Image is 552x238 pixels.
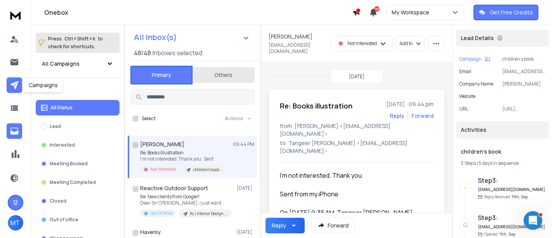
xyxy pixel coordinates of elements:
[490,9,533,16] p: Get Free Credits
[512,194,528,199] span: 11th, Sep
[502,81,546,87] p: [PERSON_NAME]
[386,100,434,108] p: [DATE] : 09:44 pm
[63,34,96,43] span: Ctrl + Shift + k
[461,34,494,42] p: Lead Details
[50,142,75,148] p: Interested
[36,119,120,134] button: Lead
[459,56,482,62] p: Campaign
[150,210,173,216] p: Out Of Office
[456,121,549,138] div: Activities
[237,229,254,235] p: [DATE]
[411,112,434,120] div: Forward
[484,194,528,200] p: Reply Received
[8,215,23,231] button: MT
[390,112,404,120] button: Reply
[347,40,377,47] p: Not Interested
[134,48,151,58] span: 48 / 48
[140,194,232,200] p: Re: New clients from Google?
[140,156,224,162] p: I’m not interested. Thank you. Sent
[502,56,546,62] p: children's book
[140,228,161,236] h1: Havenly
[280,189,427,199] div: Sent from my iPhone
[36,156,120,171] button: Meeting Booked
[502,106,546,112] p: [URL][DOMAIN_NAME]
[269,33,312,40] h1: [PERSON_NAME]
[50,123,61,129] p: Lead
[190,211,227,217] p: AL | Interior Design | gAds Offer
[478,213,546,222] h6: Step 3 :
[272,222,286,229] div: Reply
[479,160,519,166] span: 5 days in sequence
[459,93,476,100] p: website
[280,139,434,155] p: to: Tangeer [PERSON_NAME] <[EMAIL_ADDRESS][DOMAIN_NAME]>
[42,60,80,68] h1: All Campaigns
[484,231,516,237] p: Opened
[128,30,256,45] button: All Inbox(s)
[193,167,219,173] p: children's book
[266,218,305,233] button: Reply
[50,198,66,204] p: Closed
[50,105,73,111] p: All Status
[8,8,23,22] img: logo
[36,100,120,115] button: All Status
[459,56,490,62] button: Campaign
[153,48,202,58] h3: Inboxes selected
[142,115,156,122] label: Select
[280,122,434,138] p: from: [PERSON_NAME] <[EMAIL_ADDRESS][DOMAIN_NAME]>
[461,148,544,156] h1: children's book
[134,33,177,41] h1: All Inbox(s)
[36,212,120,227] button: Out of office
[36,175,120,190] button: Meeting Completed
[44,8,352,17] h1: Onebox
[524,211,542,230] iframe: Intercom live chat
[461,160,544,166] div: |
[459,68,471,75] p: Email
[36,56,120,72] button: All Campaigns
[478,187,546,192] h6: [EMAIL_ADDRESS][DOMAIN_NAME]
[140,150,224,156] p: Re: Books illustration
[459,81,493,87] p: Company Name
[140,184,208,192] h1: Reactive Outdoor Support
[499,231,516,237] span: 11th, Sep
[474,5,538,20] button: Get Free Credits
[193,66,255,84] button: Others
[237,185,254,191] p: [DATE]
[130,66,193,84] button: Primary
[374,6,380,12] span: 49
[280,208,427,236] blockquote: On [DATE] 9:35 AM, Tangeer [PERSON_NAME] <[EMAIL_ADDRESS][DOMAIN_NAME]> wrote:
[349,73,365,80] p: [DATE]
[461,160,476,166] span: 3 Steps
[478,224,546,230] h6: [EMAIL_ADDRESS][DOMAIN_NAME]
[399,40,413,47] p: Add to
[50,161,88,167] p: Meeting Booked
[311,218,355,233] button: Forward
[36,193,120,209] button: Closed
[269,42,326,54] p: [EMAIL_ADDRESS][DOMAIN_NAME]
[48,35,103,51] p: Press to check for shortcuts.
[36,84,120,95] h3: Filters
[140,200,232,206] p: Dear Sir/[PERSON_NAME], I just want
[280,100,352,111] h1: Re: Books illustration
[502,68,546,75] p: [EMAIL_ADDRESS][DOMAIN_NAME]
[50,179,96,185] p: Meeting Completed
[150,166,176,172] p: Not Interested
[459,106,468,112] p: URL
[50,217,78,223] p: Out of office
[24,78,63,93] div: Campaigns
[478,176,546,185] h6: Step 3 :
[140,140,184,148] h1: [PERSON_NAME]
[392,9,432,16] p: My Workspace
[36,137,120,153] button: Interested
[233,141,254,147] p: 09:44 PM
